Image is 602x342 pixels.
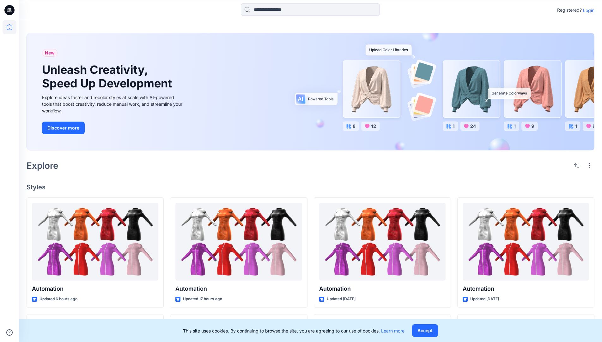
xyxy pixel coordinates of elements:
[463,284,589,293] p: Automation
[40,296,77,302] p: Updated 6 hours ago
[42,94,184,114] div: Explore ideas faster and recolor styles at scale with AI-powered tools that boost creativity, red...
[32,284,158,293] p: Automation
[319,284,446,293] p: Automation
[183,327,404,334] p: This site uses cookies. By continuing to browse the site, you are agreeing to our use of cookies.
[27,183,594,191] h4: Styles
[27,161,58,171] h2: Explore
[42,122,85,134] button: Discover more
[412,324,438,337] button: Accept
[327,296,356,302] p: Updated [DATE]
[557,6,582,14] p: Registered?
[42,122,184,134] a: Discover more
[463,203,589,281] a: Automation
[470,296,499,302] p: Updated [DATE]
[42,63,175,90] h1: Unleash Creativity, Speed Up Development
[175,203,302,281] a: Automation
[583,7,594,14] p: Login
[381,328,404,333] a: Learn more
[32,203,158,281] a: Automation
[175,284,302,293] p: Automation
[319,203,446,281] a: Automation
[45,49,55,57] span: New
[183,296,222,302] p: Updated 17 hours ago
